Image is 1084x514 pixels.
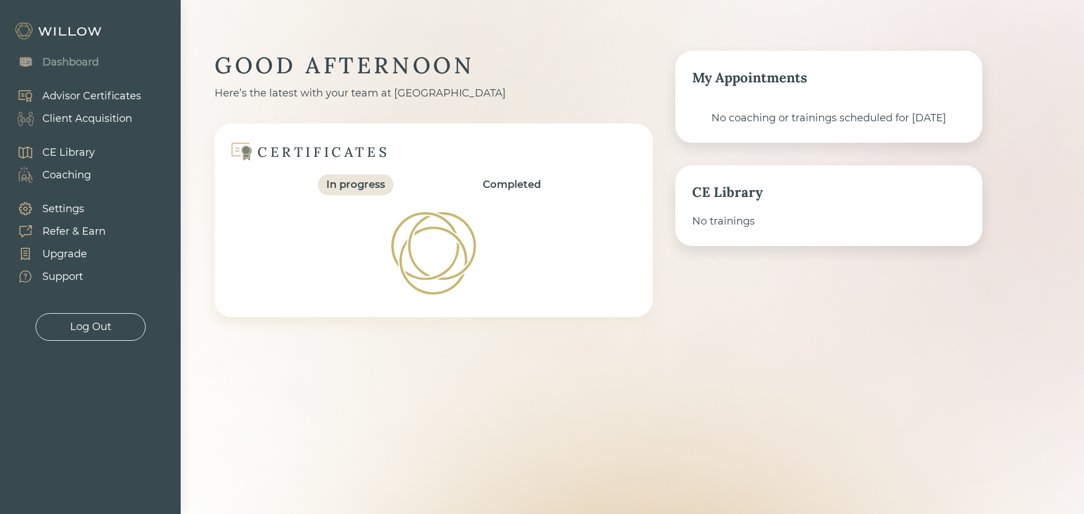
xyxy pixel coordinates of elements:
div: Completed [483,177,541,192]
a: Upgrade [6,243,106,265]
a: Dashboard [6,51,99,73]
div: CERTIFICATES [257,143,390,161]
div: CE Library [692,182,965,203]
div: Client Acquisition [42,111,132,126]
img: Willow [14,22,104,40]
img: Loading! [389,209,479,297]
a: Advisor Certificates [6,85,141,107]
div: GOOD AFTERNOON [215,51,653,80]
div: Support [42,269,83,284]
a: Coaching [6,164,95,186]
div: Here’s the latest with your team at [GEOGRAPHIC_DATA] [215,86,653,101]
a: Refer & Earn [6,220,106,243]
div: Log Out [70,319,111,335]
div: Settings [42,201,84,217]
a: CE Library [6,141,95,164]
div: In progress [326,177,385,192]
div: Advisor Certificates [42,89,141,104]
div: Dashboard [42,55,99,70]
div: CE Library [42,145,95,160]
div: Upgrade [42,247,87,262]
a: Settings [6,197,106,220]
div: Coaching [42,168,91,183]
div: Refer & Earn [42,224,106,239]
a: Client Acquisition [6,107,141,130]
div: No coaching or trainings scheduled for [DATE] [692,111,965,126]
div: No trainings [692,214,965,229]
div: My Appointments [692,68,965,88]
